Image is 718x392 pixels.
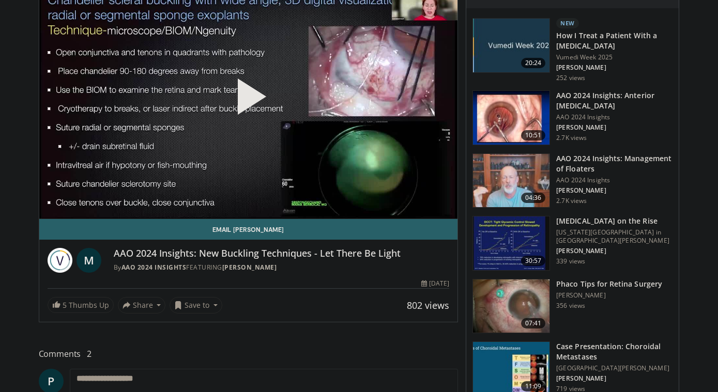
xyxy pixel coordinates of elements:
[77,248,101,273] a: M
[473,279,549,333] img: 2b0bc81e-4ab6-4ab1-8b29-1f6153f15110.150x105_q85_crop-smart_upscale.jpg
[114,263,450,272] div: By FEATURING
[556,341,673,362] h3: Case Presentation: Choroidal Metastases
[121,263,187,272] a: AAO 2024 Insights
[407,299,449,311] span: 802 views
[556,90,673,111] h3: AAO 2024 Insights: Anterior [MEDICAL_DATA]
[556,176,673,184] p: AAO 2024 Insights
[556,279,662,289] h3: Phaco Tips for Retina Surgery
[222,263,277,272] a: [PERSON_NAME]
[48,248,72,273] img: AAO 2024 Insights
[556,257,585,265] p: 339 views
[521,381,546,391] span: 11:09
[170,297,222,313] button: Save to
[556,18,579,28] p: New
[556,228,673,245] p: [US_STATE][GEOGRAPHIC_DATA] in [GEOGRAPHIC_DATA][PERSON_NAME]
[118,297,166,313] button: Share
[556,197,587,205] p: 2.7K views
[556,113,673,121] p: AAO 2024 Insights
[556,53,673,61] p: Vumedi Week 2025
[473,91,549,145] img: fd942f01-32bb-45af-b226-b96b538a46e6.150x105_q85_crop-smart_upscale.jpg
[556,291,662,300] p: [PERSON_NAME]
[556,374,673,383] p: [PERSON_NAME]
[473,19,549,72] img: 02d29458-18ce-4e7f-be78-7423ab9bdffd.jpg.150x105_q85_crop-smart_upscale.jpg
[556,186,673,195] p: [PERSON_NAME]
[521,256,546,266] span: 30:57
[521,318,546,328] span: 07:41
[472,153,673,208] a: 04:36 AAO 2024 Insights: Management of Floaters AAO 2024 Insights [PERSON_NAME] 2.7K views
[521,193,546,203] span: 04:36
[48,297,114,313] a: 5 Thumbs Up
[473,216,549,270] img: 4ce8c11a-29c2-4c44-a801-4e6d49003971.150x105_q85_crop-smart_upscale.jpg
[472,90,673,145] a: 10:51 AAO 2024 Insights: Anterior [MEDICAL_DATA] AAO 2024 Insights [PERSON_NAME] 2.7K views
[556,302,585,310] p: 356 views
[472,216,673,271] a: 30:57 [MEDICAL_DATA] on the Rise [US_STATE][GEOGRAPHIC_DATA] in [GEOGRAPHIC_DATA][PERSON_NAME] [P...
[63,300,67,310] span: 5
[521,130,546,140] span: 10:51
[556,134,587,142] p: 2.7K views
[556,123,673,132] p: [PERSON_NAME]
[521,58,546,68] span: 20:24
[39,347,459,360] span: Comments 2
[556,74,585,82] p: 252 views
[556,247,673,255] p: [PERSON_NAME]
[472,279,673,334] a: 07:41 Phaco Tips for Retina Surgery [PERSON_NAME] 356 views
[556,153,673,174] h3: AAO 2024 Insights: Management of Floaters
[473,154,549,208] img: 8e655e61-78ac-4b3e-a4e7-f43113671c25.150x105_q85_crop-smart_upscale.jpg
[556,216,673,226] h3: [MEDICAL_DATA] on the Rise
[39,219,458,240] a: Email [PERSON_NAME]
[155,50,341,151] button: Play Video
[114,248,450,259] h4: AAO 2024 Insights: New Buckling Techniques - Let There Be Light
[556,364,673,372] p: [GEOGRAPHIC_DATA][PERSON_NAME]
[556,64,673,72] p: [PERSON_NAME]
[421,279,449,288] div: [DATE]
[556,30,673,51] h3: How I Treat a Patient With a [MEDICAL_DATA]
[472,18,673,82] a: 20:24 New How I Treat a Patient With a [MEDICAL_DATA] Vumedi Week 2025 [PERSON_NAME] 252 views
